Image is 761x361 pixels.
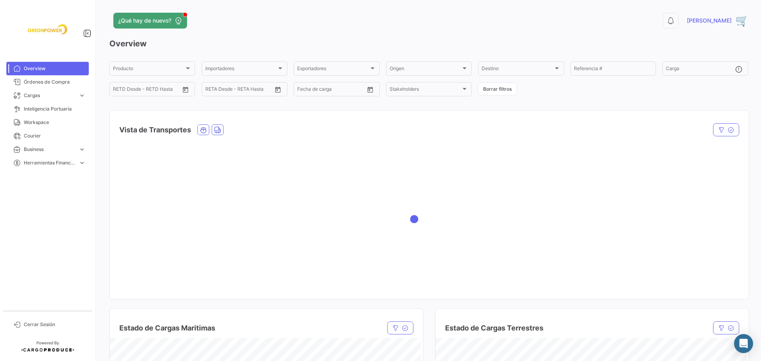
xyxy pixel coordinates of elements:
a: Órdenes de Compra [6,75,89,89]
span: Destino [482,67,553,73]
input: Desde [297,88,312,93]
input: Desde [113,88,127,93]
span: Inteligencia Portuaria [24,105,86,113]
span: Exportadores [297,67,369,73]
span: Cargas [24,92,75,99]
button: Borrar filtros [478,82,517,96]
button: Open calendar [180,84,191,96]
span: Courier [24,132,86,139]
span: expand_more [78,159,86,166]
input: Hasta [317,88,349,93]
input: Desde [205,88,220,93]
h4: Vista de Transportes [119,124,191,136]
img: f26a05d0-2fea-4301-a0f6-b8409df5d1eb.jpeg [28,10,67,49]
div: Abrir Intercom Messenger [734,334,753,353]
span: Cerrar Sesión [24,321,86,328]
span: expand_more [78,146,86,153]
button: ¿Qué hay de nuevo? [113,13,187,29]
h4: Estado de Cargas Terrestres [445,323,543,334]
span: [PERSON_NAME] [687,17,732,25]
a: Overview [6,62,89,75]
h4: Estado de Cargas Maritimas [119,323,215,334]
span: Herramientas Financieras [24,159,75,166]
span: Importadores [205,67,277,73]
span: Business [24,146,75,153]
span: Producto [113,67,184,73]
button: Ocean [198,125,209,135]
button: Open calendar [272,84,284,96]
span: Órdenes de Compra [24,78,86,86]
span: Origen [390,67,461,73]
button: Open calendar [364,84,376,96]
button: Land [212,125,223,135]
span: Stakeholders [390,88,461,93]
a: Courier [6,129,89,143]
span: Overview [24,65,86,72]
h3: Overview [109,38,748,49]
span: expand_more [78,92,86,99]
img: 32(1).png [736,14,748,27]
span: ¿Qué hay de nuevo? [118,17,171,25]
input: Hasta [133,88,164,93]
input: Hasta [225,88,257,93]
a: Workspace [6,116,89,129]
a: Inteligencia Portuaria [6,102,89,116]
span: Workspace [24,119,86,126]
